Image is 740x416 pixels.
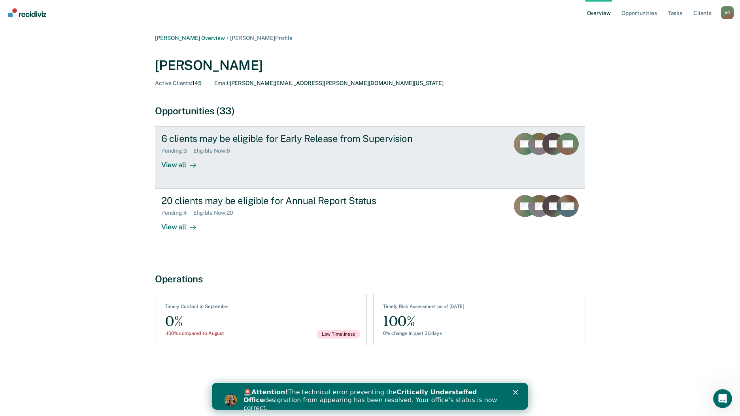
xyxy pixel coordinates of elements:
[161,133,439,144] div: 6 clients may be eligible for Early Release from Supervision
[214,80,444,87] div: [PERSON_NAME][EMAIL_ADDRESS][PERSON_NAME][DOMAIN_NAME][US_STATE]
[317,330,360,338] span: Low Timeliness
[230,35,293,41] span: [PERSON_NAME] Profile
[155,273,585,285] div: Operations
[193,210,240,216] div: Eligible Now : 20
[155,105,585,117] div: Opportunities (33)
[32,6,291,29] div: 🚨 The technical error preventing the designation from appearing has been resolved. Your office's ...
[161,195,439,206] div: 20 clients may be eligible for Annual Report Status
[161,216,206,232] div: View all
[165,304,229,312] div: Timely Contact in September
[155,126,585,189] a: 6 clients may be eligible for Early Release from SupervisionPending:3Eligible Now:6View all
[155,80,192,86] span: Active Clients :
[225,35,230,41] span: /
[212,383,528,410] iframe: Intercom live chat banner
[383,304,464,312] div: Timely Risk Assessment as of [DATE]
[214,80,230,86] span: Email :
[165,313,229,331] div: 0%
[721,6,734,19] button: Profile dropdown button
[32,6,265,21] b: Critically Understaffed Office
[155,57,585,74] div: [PERSON_NAME]
[301,7,309,12] div: Close
[193,147,236,154] div: Eligible Now : 6
[383,313,464,331] div: 100%
[713,389,732,408] iframe: Intercom live chat
[155,35,225,41] a: [PERSON_NAME] Overview
[155,80,202,87] div: 145
[161,210,193,216] div: Pending : 4
[40,6,76,13] b: Attention!
[165,331,229,336] div: -100% compared to August
[383,331,464,336] div: 0% change in past 30 days
[161,154,206,170] div: View all
[155,189,585,251] a: 20 clients may be eligible for Annual Report StatusPending:4Eligible Now:20View all
[161,147,193,154] div: Pending : 3
[721,6,734,19] div: A O
[8,8,46,17] img: Recidiviz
